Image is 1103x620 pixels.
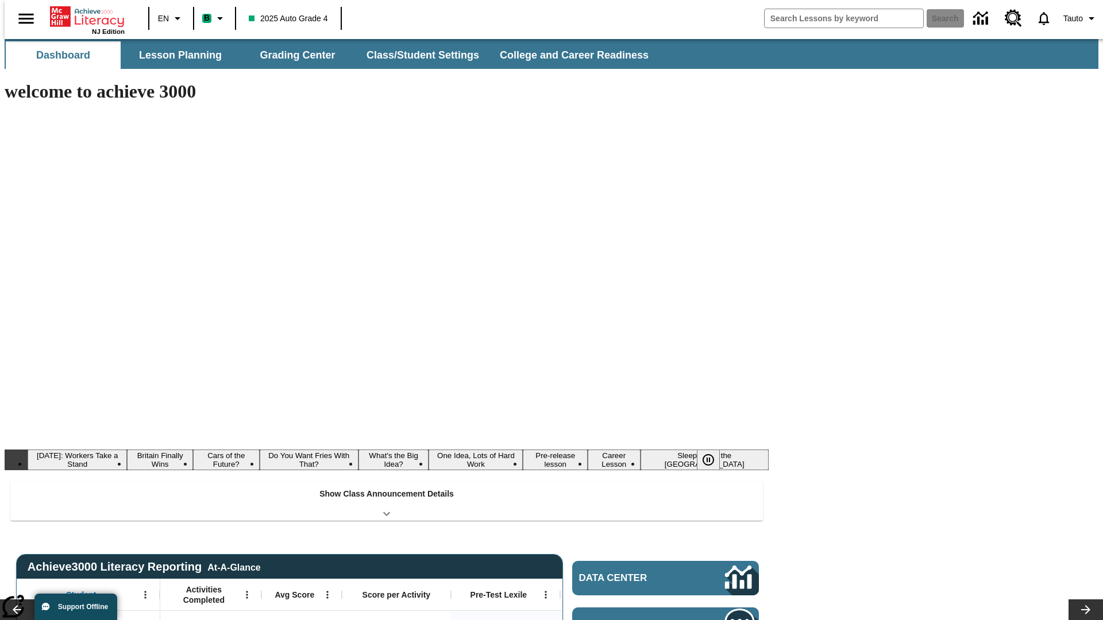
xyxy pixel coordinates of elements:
[50,4,125,35] div: Home
[34,594,117,620] button: Support Offline
[537,586,554,603] button: Open Menu
[193,449,260,470] button: Slide 3 Cars of the Future?
[5,81,769,102] h1: welcome to achieve 3000
[123,41,238,69] button: Lesson Planning
[238,586,256,603] button: Open Menu
[319,488,454,500] p: Show Class Announcement Details
[588,449,641,470] button: Slide 8 Career Lesson
[319,586,336,603] button: Open Menu
[6,41,121,69] button: Dashboard
[765,9,923,28] input: search field
[249,13,328,25] span: 2025 Auto Grade 4
[1059,8,1103,29] button: Profile/Settings
[5,39,1098,69] div: SubNavbar
[491,41,658,69] button: College and Career Readiness
[358,449,429,470] button: Slide 5 What's the Big Idea?
[127,449,192,470] button: Slide 2 Britain Finally Wins
[28,449,127,470] button: Slide 1 Labor Day: Workers Take a Stand
[1063,13,1083,25] span: Tauto
[204,11,210,25] span: B
[1029,3,1059,33] a: Notifications
[362,590,431,600] span: Score per Activity
[198,8,232,29] button: Boost Class color is mint green. Change class color
[207,560,260,573] div: At-A-Glance
[470,590,527,600] span: Pre-Test Lexile
[66,590,96,600] span: Student
[697,449,720,470] button: Pause
[9,2,43,36] button: Open side menu
[641,449,769,470] button: Slide 9 Sleepless in the Animal Kingdom
[572,561,759,595] a: Data Center
[10,481,763,521] div: Show Class Announcement Details
[523,449,588,470] button: Slide 7 Pre-release lesson
[92,28,125,35] span: NJ Edition
[240,41,355,69] button: Grading Center
[153,8,190,29] button: Language: EN, Select a language
[579,572,687,584] span: Data Center
[50,5,125,28] a: Home
[429,449,523,470] button: Slide 6 One Idea, Lots of Hard Work
[275,590,314,600] span: Avg Score
[697,449,731,470] div: Pause
[260,449,358,470] button: Slide 4 Do You Want Fries With That?
[1069,599,1103,620] button: Lesson carousel, Next
[966,3,998,34] a: Data Center
[158,13,169,25] span: EN
[998,3,1029,34] a: Resource Center, Will open in new tab
[166,584,242,605] span: Activities Completed
[28,560,261,573] span: Achieve3000 Literacy Reporting
[58,603,108,611] span: Support Offline
[137,586,154,603] button: Open Menu
[5,41,659,69] div: SubNavbar
[357,41,488,69] button: Class/Student Settings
